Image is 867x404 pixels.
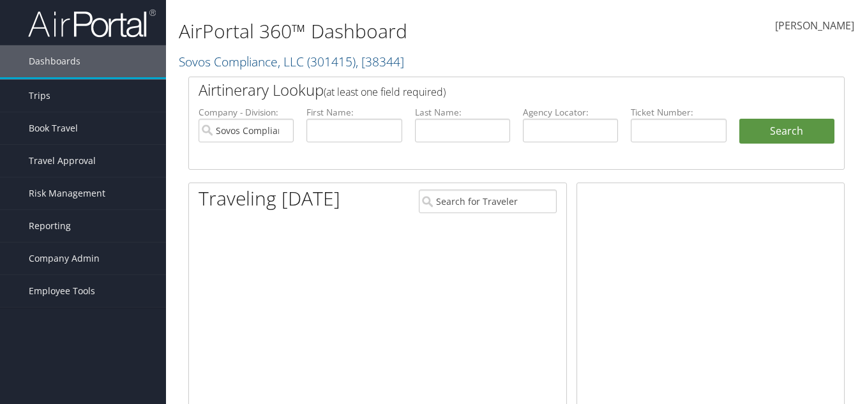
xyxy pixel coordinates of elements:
label: First Name: [306,106,402,119]
h2: Airtinerary Lookup [199,79,780,101]
span: [PERSON_NAME] [775,19,854,33]
span: Company Admin [29,243,100,274]
label: Agency Locator: [523,106,618,119]
span: Book Travel [29,112,78,144]
span: , [ 38344 ] [356,53,404,70]
h1: AirPortal 360™ Dashboard [179,18,629,45]
img: airportal-logo.png [28,8,156,38]
span: Reporting [29,210,71,242]
label: Ticket Number: [631,106,726,119]
input: Search for Traveler [419,190,557,213]
label: Company - Division: [199,106,294,119]
span: (at least one field required) [324,85,446,99]
a: Sovos Compliance, LLC [179,53,404,70]
span: ( 301415 ) [307,53,356,70]
span: Trips [29,80,50,112]
span: Travel Approval [29,145,96,177]
span: Employee Tools [29,275,95,307]
h1: Traveling [DATE] [199,185,340,212]
a: [PERSON_NAME] [775,6,854,46]
span: Risk Management [29,177,105,209]
label: Last Name: [415,106,510,119]
span: Dashboards [29,45,80,77]
button: Search [739,119,834,144]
